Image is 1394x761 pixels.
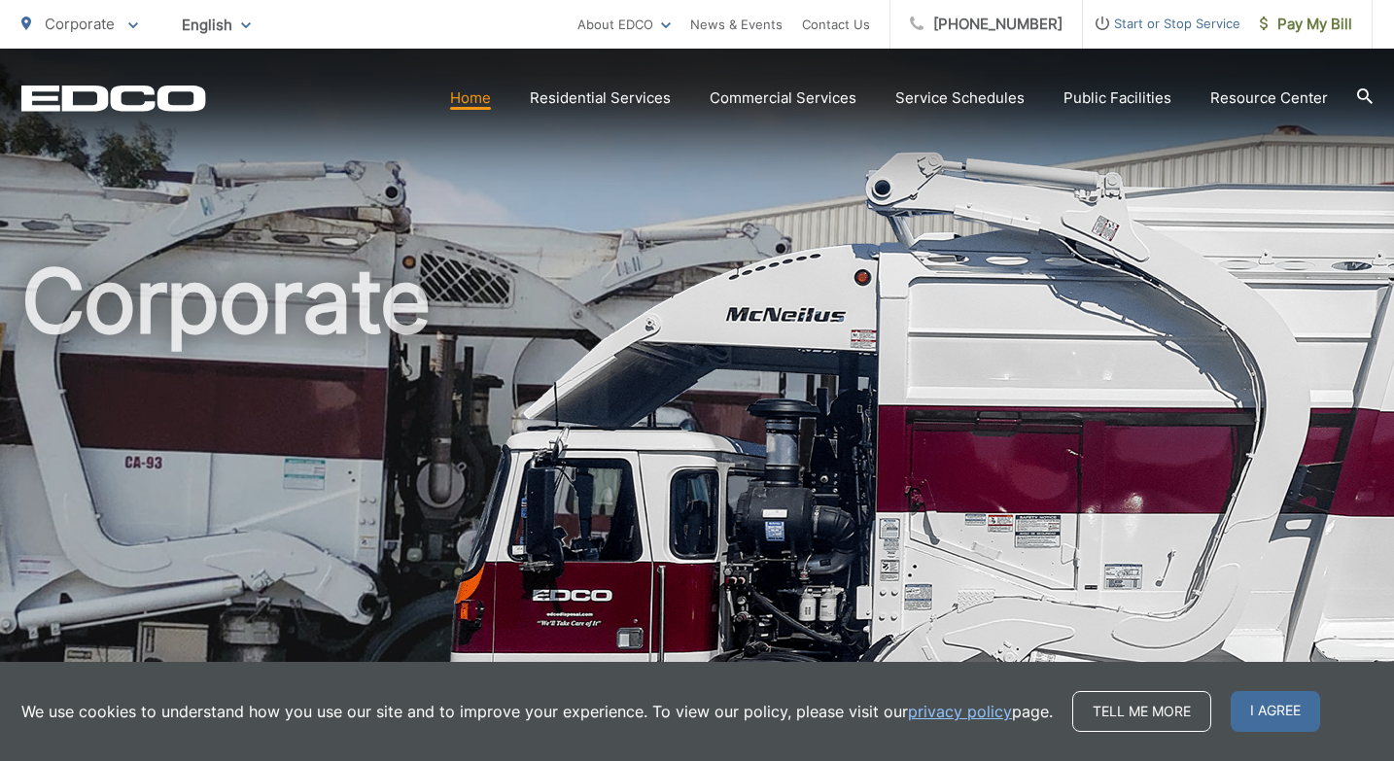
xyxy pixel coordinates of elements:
a: News & Events [690,13,783,36]
span: English [167,8,265,42]
a: Public Facilities [1063,86,1171,110]
a: Residential Services [530,86,671,110]
a: Resource Center [1210,86,1328,110]
a: Service Schedules [895,86,1025,110]
a: Contact Us [802,13,870,36]
a: privacy policy [908,700,1012,723]
span: Corporate [45,15,115,33]
p: We use cookies to understand how you use our site and to improve your experience. To view our pol... [21,700,1053,723]
span: I agree [1231,691,1320,732]
a: EDCD logo. Return to the homepage. [21,85,206,112]
a: About EDCO [577,13,671,36]
a: Commercial Services [710,86,856,110]
span: Pay My Bill [1260,13,1352,36]
a: Tell me more [1072,691,1211,732]
a: Home [450,86,491,110]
